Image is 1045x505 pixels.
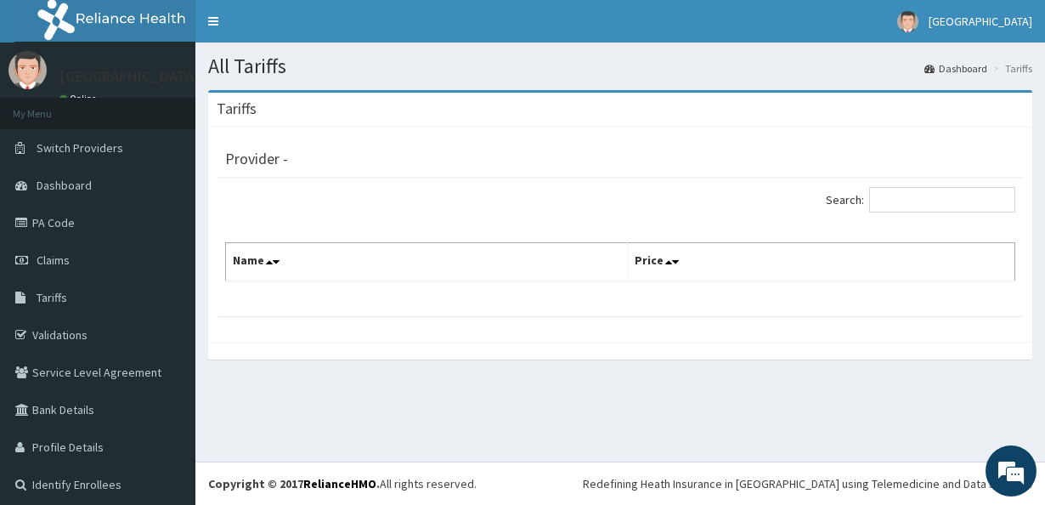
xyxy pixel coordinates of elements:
img: User Image [897,11,918,32]
h3: Provider - [225,151,288,167]
input: Search: [869,187,1015,213]
th: Name [226,243,628,282]
div: Redefining Heath Insurance in [GEOGRAPHIC_DATA] using Telemedicine and Data Science! [583,475,1032,492]
span: We're online! [99,147,234,319]
a: Online [59,93,100,105]
img: d_794563401_company_1708531726252_794563401 [31,85,69,128]
div: Minimize live chat window [279,9,319,49]
span: [GEOGRAPHIC_DATA] [929,14,1032,29]
footer: All rights reserved. [195,462,1045,505]
span: Tariffs [37,290,67,305]
strong: Copyright © 2017 . [208,476,380,491]
span: Switch Providers [37,140,123,156]
div: Chat with us now [88,95,285,117]
a: RelianceHMO [303,476,376,491]
li: Tariffs [989,61,1032,76]
th: Price [627,243,1014,282]
img: User Image [8,51,47,89]
span: Dashboard [37,178,92,193]
textarea: Type your message and hit 'Enter' [8,330,324,389]
span: Claims [37,252,70,268]
h1: All Tariffs [208,55,1032,77]
p: [GEOGRAPHIC_DATA] [59,69,200,84]
h3: Tariffs [217,101,257,116]
a: Dashboard [924,61,987,76]
label: Search: [826,187,1015,213]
